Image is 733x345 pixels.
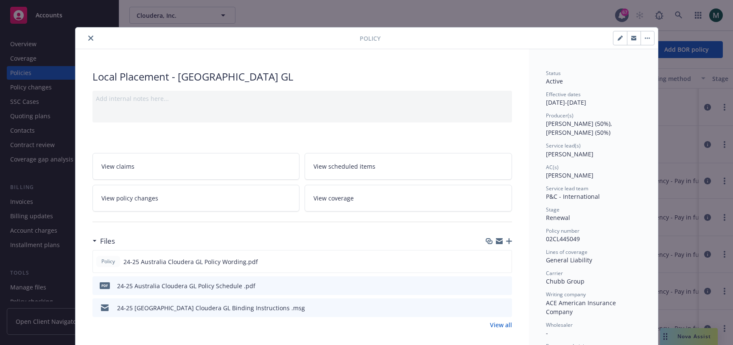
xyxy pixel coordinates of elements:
a: View scheduled items [305,153,512,180]
span: AC(s) [546,164,559,171]
div: 24-25 [GEOGRAPHIC_DATA] Cloudera GL Binding Instructions .msg [117,303,305,312]
span: pdf [100,282,110,289]
span: Renewal [546,214,570,222]
span: [PERSON_NAME] (50%), [PERSON_NAME] (50%) [546,120,614,136]
span: [PERSON_NAME] [546,150,593,158]
span: Producer(s) [546,112,574,119]
h3: Files [100,236,115,247]
a: View coverage [305,185,512,211]
a: View all [490,320,512,329]
span: P&C - International [546,192,600,200]
span: View policy changes [101,194,158,203]
div: Local Placement - [GEOGRAPHIC_DATA] GL [92,70,512,84]
span: Stage [546,206,560,213]
span: Service lead(s) [546,142,581,149]
button: download file [487,257,494,266]
div: 24-25 Australia Cloudera GL Policy Schedule .pdf [117,281,255,290]
span: Carrier [546,270,563,277]
span: View claims [101,162,134,171]
span: Effective dates [546,91,581,98]
div: General Liability [546,256,641,264]
button: close [86,33,96,43]
button: download file [487,281,494,290]
span: Policy [360,34,380,43]
span: View coverage [313,194,354,203]
span: Writing company [546,291,586,298]
span: Active [546,77,563,85]
span: Lines of coverage [546,248,588,256]
span: 02CL445049 [546,235,580,243]
a: View claims [92,153,300,180]
span: Service lead team [546,185,588,192]
span: 24-25 Australia Cloudera GL Policy Wording.pdf [123,257,258,266]
span: Status [546,70,561,77]
div: Files [92,236,115,247]
a: View policy changes [92,185,300,211]
span: [PERSON_NAME] [546,171,593,179]
span: Chubb Group [546,277,585,285]
span: ACE American Insurance Company [546,299,618,316]
button: download file [487,303,494,312]
button: preview file [501,303,509,312]
span: View scheduled items [313,162,375,171]
span: Wholesaler [546,321,573,328]
div: [DATE] - [DATE] [546,91,641,107]
span: Policy number [546,227,579,234]
div: Add internal notes here... [96,94,509,103]
button: preview file [501,257,508,266]
span: - [546,329,548,337]
button: preview file [501,281,509,290]
span: Policy [100,258,117,265]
